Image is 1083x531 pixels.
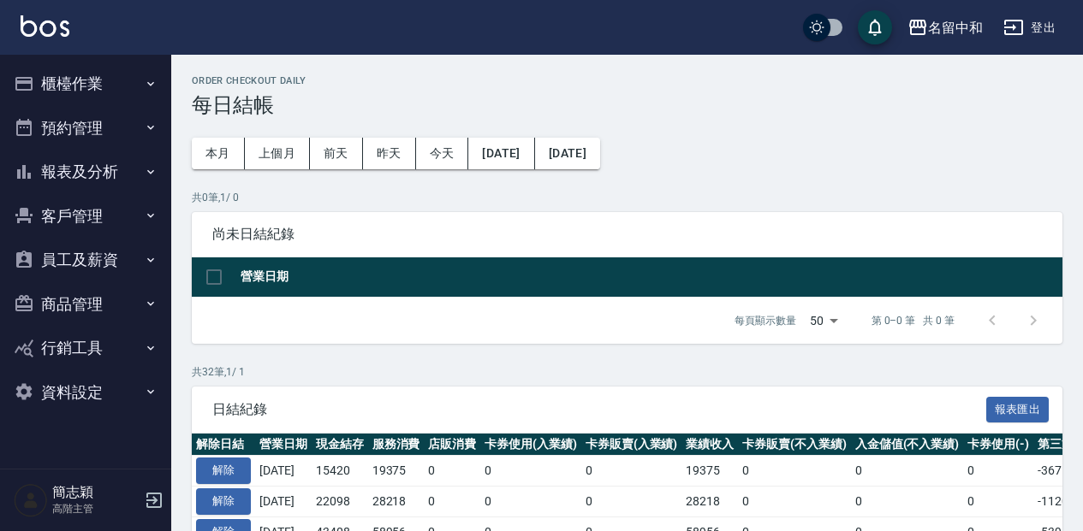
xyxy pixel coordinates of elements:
button: 今天 [416,138,469,169]
th: 卡券使用(入業績) [480,434,581,456]
td: 0 [963,487,1033,517]
h2: Order checkout daily [192,75,1062,86]
th: 卡券販賣(入業績) [581,434,682,456]
h5: 簡志穎 [52,484,140,501]
h3: 每日結帳 [192,93,1062,117]
button: 名留中和 [901,10,990,45]
td: 0 [424,487,480,517]
button: 客戶管理 [7,194,164,239]
th: 解除日結 [192,434,255,456]
td: 19375 [681,456,738,487]
span: 日結紀錄 [212,401,986,418]
div: 名留中和 [928,17,983,38]
img: Logo [21,15,69,37]
a: 報表匯出 [986,400,1050,416]
td: [DATE] [255,487,312,517]
button: 本月 [192,138,245,169]
td: 0 [424,456,480,487]
button: 解除 [196,488,251,515]
th: 業績收入 [681,434,738,456]
td: 0 [851,487,964,517]
th: 入金儲值(不入業績) [851,434,964,456]
td: 22098 [312,487,368,517]
img: Person [14,483,48,517]
td: 15420 [312,456,368,487]
th: 營業日期 [236,257,1062,298]
button: save [858,10,892,44]
button: 昨天 [363,138,416,169]
button: 報表匯出 [986,397,1050,423]
td: [DATE] [255,456,312,487]
button: 登出 [997,12,1062,44]
td: 28218 [681,487,738,517]
th: 服務消費 [368,434,425,456]
p: 高階主管 [52,501,140,516]
td: 28218 [368,487,425,517]
td: 0 [738,487,851,517]
th: 卡券販賣(不入業績) [738,434,851,456]
td: 19375 [368,456,425,487]
th: 卡券使用(-) [963,434,1033,456]
td: 0 [738,456,851,487]
button: [DATE] [535,138,600,169]
th: 店販消費 [424,434,480,456]
td: 0 [851,456,964,487]
button: 前天 [310,138,363,169]
div: 50 [803,298,844,344]
td: 0 [480,487,581,517]
button: [DATE] [468,138,534,169]
button: 資料設定 [7,370,164,415]
button: 解除 [196,457,251,484]
button: 櫃檯作業 [7,62,164,106]
p: 共 0 筆, 1 / 0 [192,190,1062,205]
button: 員工及薪資 [7,238,164,282]
button: 預約管理 [7,106,164,150]
td: 0 [581,487,682,517]
button: 報表及分析 [7,150,164,194]
th: 現金結存 [312,434,368,456]
td: 0 [963,456,1033,487]
span: 尚未日結紀錄 [212,226,1042,243]
p: 每頁顯示數量 [735,313,796,328]
td: 0 [480,456,581,487]
td: 0 [581,456,682,487]
button: 商品管理 [7,282,164,327]
button: 上個月 [245,138,310,169]
p: 共 32 筆, 1 / 1 [192,364,1062,380]
th: 營業日期 [255,434,312,456]
p: 第 0–0 筆 共 0 筆 [872,313,955,328]
button: 行銷工具 [7,326,164,370]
